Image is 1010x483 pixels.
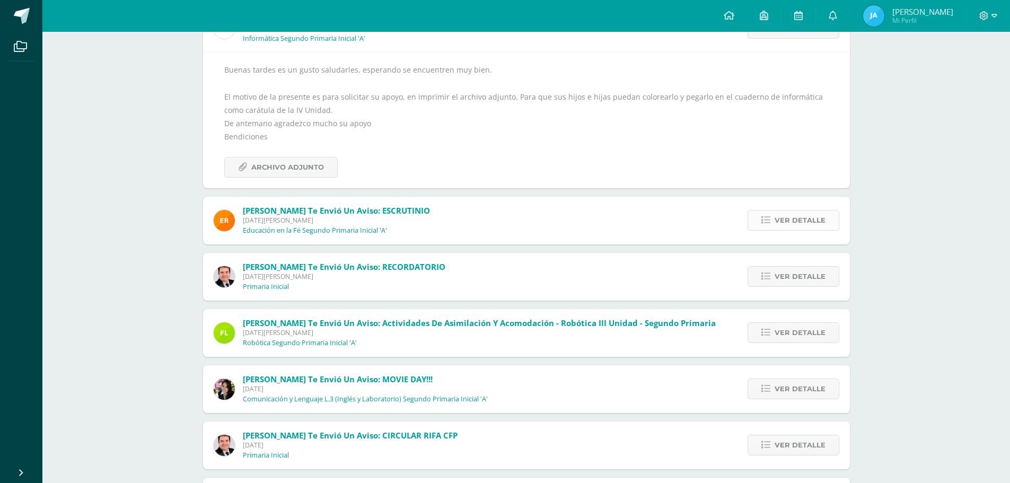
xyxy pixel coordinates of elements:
[243,451,289,460] p: Primaria Inicial
[892,6,953,17] span: [PERSON_NAME]
[892,16,953,25] span: Mi Perfil
[243,318,716,328] span: [PERSON_NAME] te envió un aviso: Actividades de Asimilación y Acomodación - Robótica III Unidad -...
[214,379,235,400] img: 282f7266d1216b456af8b3d5ef4bcc50.png
[863,5,884,27] img: 76dff7412f314403290a0c3120dbd8ee.png
[214,210,235,231] img: 890e40971ad6f46e050b48f7f5834b7c.png
[243,384,488,393] span: [DATE]
[775,435,825,455] span: Ver detalle
[243,216,430,225] span: [DATE][PERSON_NAME]
[214,266,235,287] img: 57933e79c0f622885edf5cfea874362b.png
[775,323,825,343] span: Ver detalle
[243,205,430,216] span: [PERSON_NAME] te envió un aviso: ESCRUTINIO
[243,272,445,281] span: [DATE][PERSON_NAME]
[243,226,387,235] p: Educación en la Fé Segundo Primaria Inicial 'A'
[775,379,825,399] span: Ver detalle
[224,63,829,177] div: Buenas tardes es un gusto saludarles, esperando se encuentren muy bien. El motivo de la presente ...
[251,157,324,177] span: Archivo Adjunto
[224,157,338,178] a: Archivo Adjunto
[243,34,365,43] p: Informática Segundo Primaria Inicial 'A'
[214,435,235,456] img: 57933e79c0f622885edf5cfea874362b.png
[243,261,445,272] span: [PERSON_NAME] te envió un aviso: RECORDATORIO
[243,328,716,337] span: [DATE][PERSON_NAME]
[775,267,825,286] span: Ver detalle
[243,395,488,403] p: Comunicación y Lenguaje L.3 (Inglés y Laboratorio) Segundo Primaria Inicial 'A'
[775,210,825,230] span: Ver detalle
[243,339,357,347] p: Robótica Segundo Primaria Inicial 'A'
[243,374,433,384] span: [PERSON_NAME] te envió un aviso: MOVIE DAY!!!
[243,283,289,291] p: Primaria Inicial
[243,430,458,441] span: [PERSON_NAME] te envió un aviso: CIRCULAR RIFA CFP
[214,322,235,344] img: d6c3c6168549c828b01e81933f68206c.png
[243,441,458,450] span: [DATE]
